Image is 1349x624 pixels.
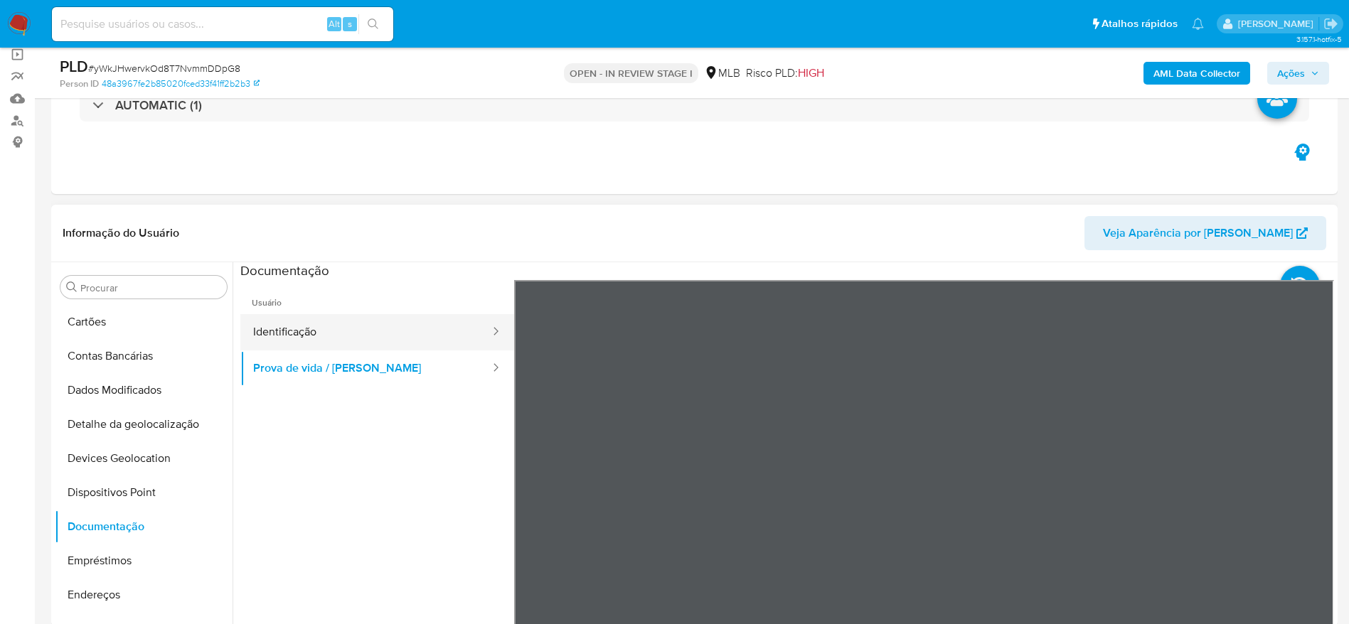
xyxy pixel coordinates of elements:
[55,510,233,544] button: Documentação
[1296,33,1342,45] span: 3.157.1-hotfix-5
[63,226,179,240] h1: Informação do Usuário
[60,55,88,77] b: PLD
[55,407,233,441] button: Detalhe da geolocalização
[704,65,740,81] div: MLB
[66,281,78,293] button: Procurar
[1323,16,1338,31] a: Sair
[1084,216,1326,250] button: Veja Aparência por [PERSON_NAME]
[798,65,824,81] span: HIGH
[55,544,233,578] button: Empréstimos
[1102,16,1178,31] span: Atalhos rápidos
[564,63,698,83] p: OPEN - IN REVIEW STAGE I
[55,373,233,407] button: Dados Modificados
[88,61,240,75] span: # yWkJHwervkOd8T7NvmmDDpG8
[52,15,393,33] input: Pesquise usuários ou casos...
[1153,62,1240,85] b: AML Data Collector
[60,77,99,90] b: Person ID
[80,281,221,294] input: Procurar
[1103,216,1293,250] span: Veja Aparência por [PERSON_NAME]
[1238,17,1318,31] p: lucas.santiago@mercadolivre.com
[329,17,340,31] span: Alt
[55,441,233,475] button: Devices Geolocation
[1192,18,1204,30] a: Notificações
[1277,62,1305,85] span: Ações
[55,305,233,339] button: Cartões
[55,475,233,510] button: Dispositivos Point
[102,77,260,90] a: 48a3967fe2b85020fced33f41ff2b2b3
[55,578,233,612] button: Endereços
[115,97,202,113] h3: AUTOMATIC (1)
[80,89,1309,122] div: AUTOMATIC (1)
[358,14,388,34] button: search-icon
[1143,62,1250,85] button: AML Data Collector
[348,17,352,31] span: s
[1267,62,1329,85] button: Ações
[55,339,233,373] button: Contas Bancárias
[746,65,824,81] span: Risco PLD:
